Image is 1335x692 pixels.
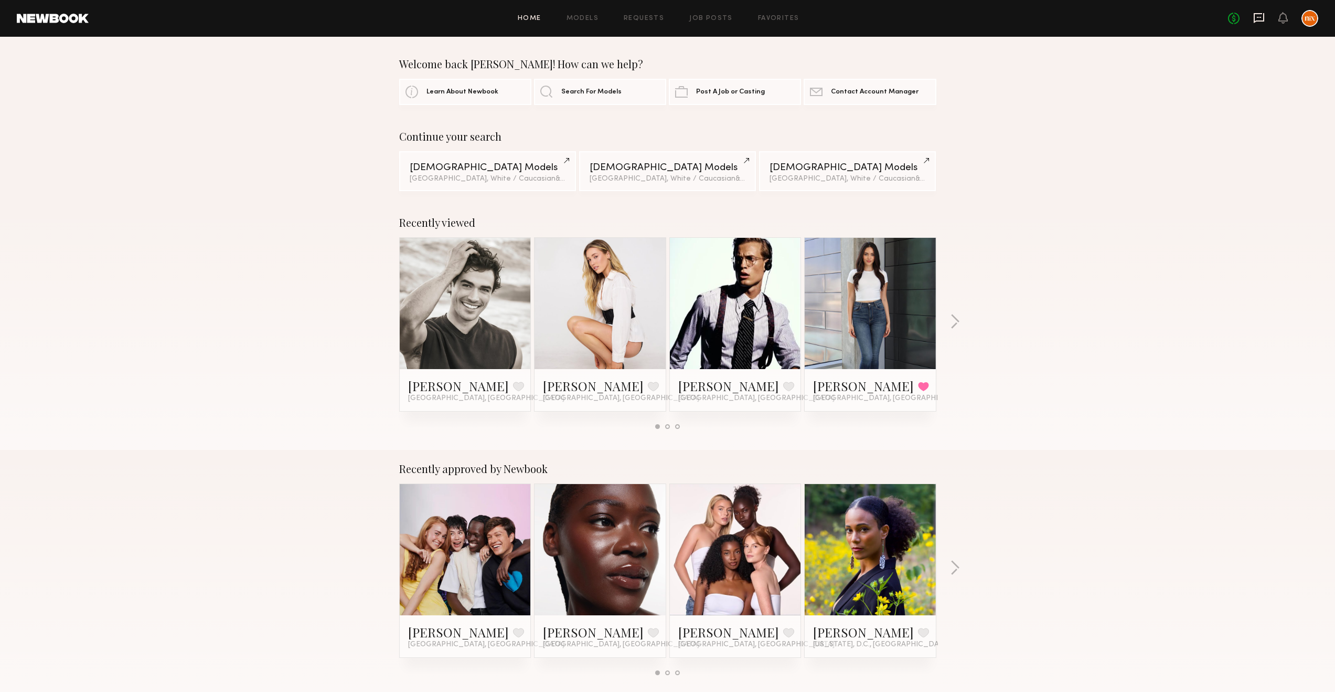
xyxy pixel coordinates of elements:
[770,175,925,183] div: [GEOGRAPHIC_DATA], White / Caucasian
[678,641,835,649] span: [GEOGRAPHIC_DATA], [GEOGRAPHIC_DATA]
[399,130,936,143] div: Continue your search
[579,151,756,191] a: [DEMOGRAPHIC_DATA] Models[GEOGRAPHIC_DATA], White / Caucasian&2other filters
[399,79,531,105] a: Learn About Newbook
[624,15,664,22] a: Requests
[915,175,960,182] span: & 1 other filter
[518,15,541,22] a: Home
[561,89,622,96] span: Search For Models
[735,175,786,182] span: & 2 other filter s
[696,89,765,96] span: Post A Job or Casting
[408,394,564,403] span: [GEOGRAPHIC_DATA], [GEOGRAPHIC_DATA]
[689,15,733,22] a: Job Posts
[669,79,801,105] a: Post A Job or Casting
[759,151,936,191] a: [DEMOGRAPHIC_DATA] Models[GEOGRAPHIC_DATA], White / Caucasian&1other filter
[408,641,564,649] span: [GEOGRAPHIC_DATA], [GEOGRAPHIC_DATA]
[804,79,936,105] a: Contact Account Manager
[399,216,936,229] div: Recently viewed
[399,151,576,191] a: [DEMOGRAPHIC_DATA] Models[GEOGRAPHIC_DATA], White / Caucasian&2other filters
[813,394,969,403] span: [GEOGRAPHIC_DATA], [GEOGRAPHIC_DATA]
[758,15,799,22] a: Favorites
[590,163,745,173] div: [DEMOGRAPHIC_DATA] Models
[543,378,644,394] a: [PERSON_NAME]
[399,463,936,475] div: Recently approved by Newbook
[556,175,606,182] span: & 2 other filter s
[408,624,509,641] a: [PERSON_NAME]
[567,15,599,22] a: Models
[813,624,914,641] a: [PERSON_NAME]
[534,79,666,105] a: Search For Models
[410,175,565,183] div: [GEOGRAPHIC_DATA], White / Caucasian
[770,163,925,173] div: [DEMOGRAPHIC_DATA] Models
[590,175,745,183] div: [GEOGRAPHIC_DATA], White / Caucasian
[678,394,835,403] span: [GEOGRAPHIC_DATA], [GEOGRAPHIC_DATA]
[678,624,779,641] a: [PERSON_NAME]
[678,378,779,394] a: [PERSON_NAME]
[813,641,949,649] span: [US_STATE], D.C., [GEOGRAPHIC_DATA]
[408,378,509,394] a: [PERSON_NAME]
[410,163,565,173] div: [DEMOGRAPHIC_DATA] Models
[543,641,699,649] span: [GEOGRAPHIC_DATA], [GEOGRAPHIC_DATA]
[399,58,936,70] div: Welcome back [PERSON_NAME]! How can we help?
[426,89,498,96] span: Learn About Newbook
[813,378,914,394] a: [PERSON_NAME]
[543,394,699,403] span: [GEOGRAPHIC_DATA], [GEOGRAPHIC_DATA]
[543,624,644,641] a: [PERSON_NAME]
[831,89,919,96] span: Contact Account Manager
